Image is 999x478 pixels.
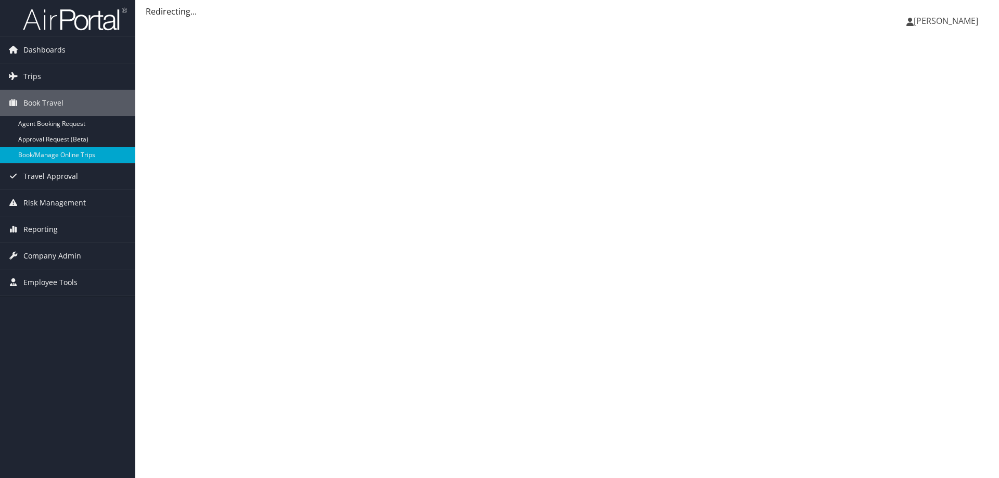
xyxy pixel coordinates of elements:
[23,163,78,189] span: Travel Approval
[23,190,86,216] span: Risk Management
[23,37,66,63] span: Dashboards
[23,243,81,269] span: Company Admin
[914,15,978,27] span: [PERSON_NAME]
[23,216,58,242] span: Reporting
[906,5,989,36] a: [PERSON_NAME]
[146,5,989,18] div: Redirecting...
[23,90,63,116] span: Book Travel
[23,7,127,31] img: airportal-logo.png
[23,269,78,295] span: Employee Tools
[23,63,41,89] span: Trips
